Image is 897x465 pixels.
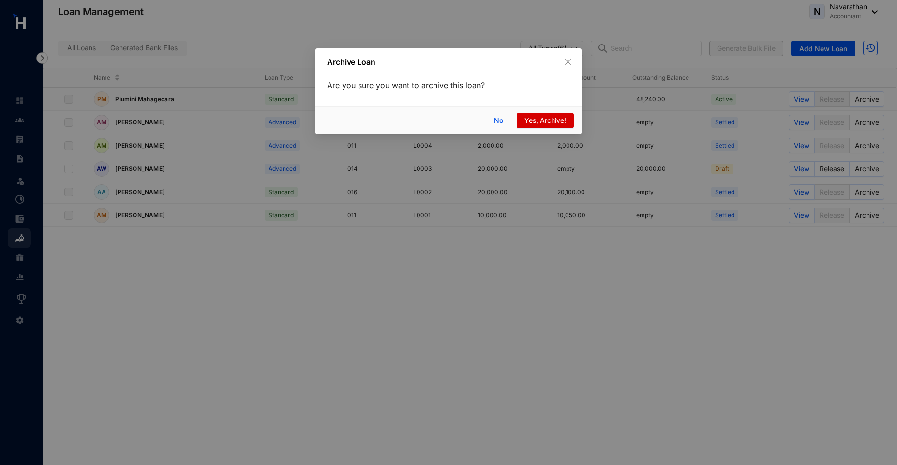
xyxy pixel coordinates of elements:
span: No [494,115,503,126]
span: Yes, Archive! [524,115,566,126]
span: close [564,58,572,66]
button: No [487,113,513,128]
button: Close [563,57,573,67]
p: Are you sure you want to archive this loan? [327,79,570,91]
button: Yes, Archive! [517,113,574,128]
p: Archive Loan [327,56,509,68]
